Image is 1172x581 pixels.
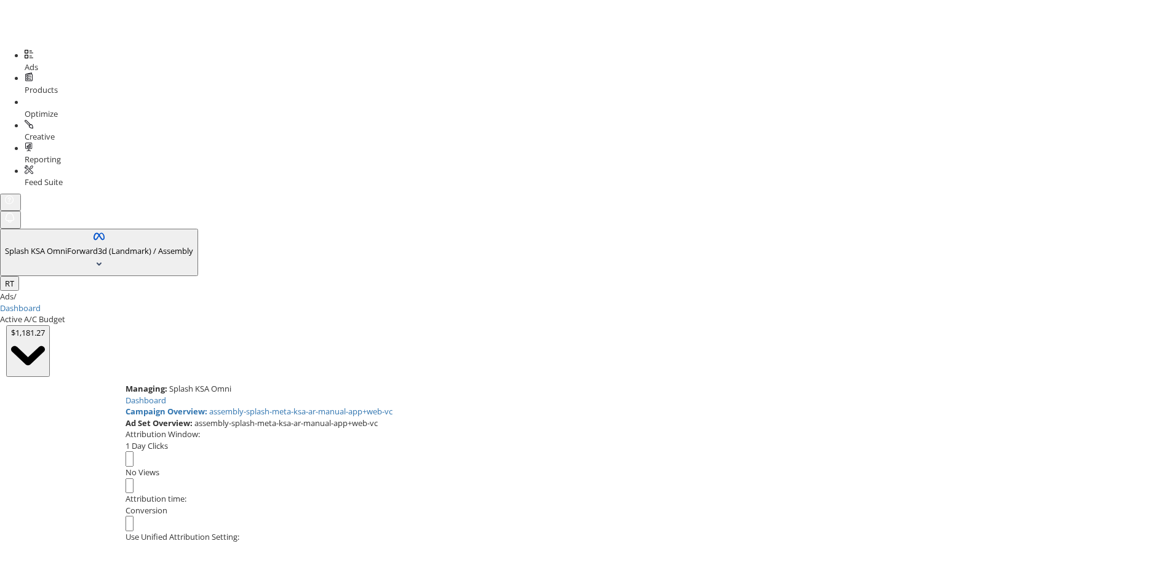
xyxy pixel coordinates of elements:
span: No Views [126,467,159,478]
span: Reporting [25,154,61,165]
span: Optimize [25,108,58,119]
span: Products [25,84,58,95]
span: / [14,291,17,302]
a: Dashboard [126,395,166,406]
div: $1,181.27 [11,327,45,339]
div: Attribution time: [126,493,1163,505]
strong: Ad Set Overview: [126,417,193,429]
span: RT [5,278,14,289]
span: assembly-splash-meta-ksa-ar-manual-app+web-vc [209,406,393,417]
span: assembly-splash-meta-ksa-ar-manual-app+web-vc [194,417,378,429]
div: Splash KSA Omni [126,383,1163,395]
span: 1 Day Clicks [126,440,168,451]
a: Campaign Overview: assembly-splash-meta-ksa-ar-manual-app+web-vc [126,406,393,417]
span: Splash KSA Omni [5,245,67,256]
span: Conversion [126,505,167,516]
strong: Managing: [126,383,167,394]
span: Feed Suite [25,176,63,188]
span: Forward3d (Landmark) / Assembly [67,245,193,256]
button: $1,181.27 [6,325,50,377]
span: Creative [25,131,55,142]
span: Ads [25,61,38,73]
strong: Campaign Overview: [126,406,207,417]
label: Use Unified Attribution Setting: [126,531,239,543]
div: Attribution Window: [126,429,1163,440]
